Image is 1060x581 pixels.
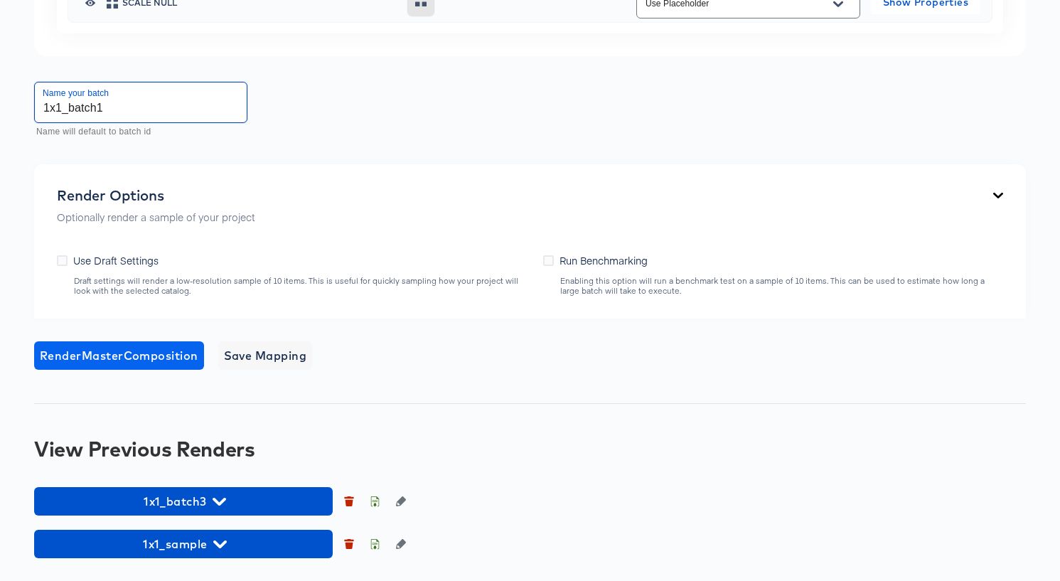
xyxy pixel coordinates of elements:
[40,346,198,366] span: Render Master Composition
[73,253,159,267] span: Use Draft Settings
[73,276,529,296] div: Draft settings will render a low-resolution sample of 10 items. This is useful for quickly sampli...
[218,341,313,370] button: Save Mapping
[41,534,326,554] span: 1x1_sample
[57,187,255,204] div: Render Options
[34,341,204,370] button: RenderMasterComposition
[57,210,255,224] p: Optionally render a sample of your project
[560,276,1003,296] div: Enabling this option will run a benchmark test on a sample of 10 items. This can be used to estim...
[560,253,648,267] span: Run Benchmarking
[41,491,326,511] span: 1x1_batch3
[34,530,333,558] button: 1x1_sample
[34,487,333,516] button: 1x1_batch3
[34,437,1026,460] div: View Previous Renders
[224,346,307,366] span: Save Mapping
[36,125,237,139] p: Name will default to batch id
